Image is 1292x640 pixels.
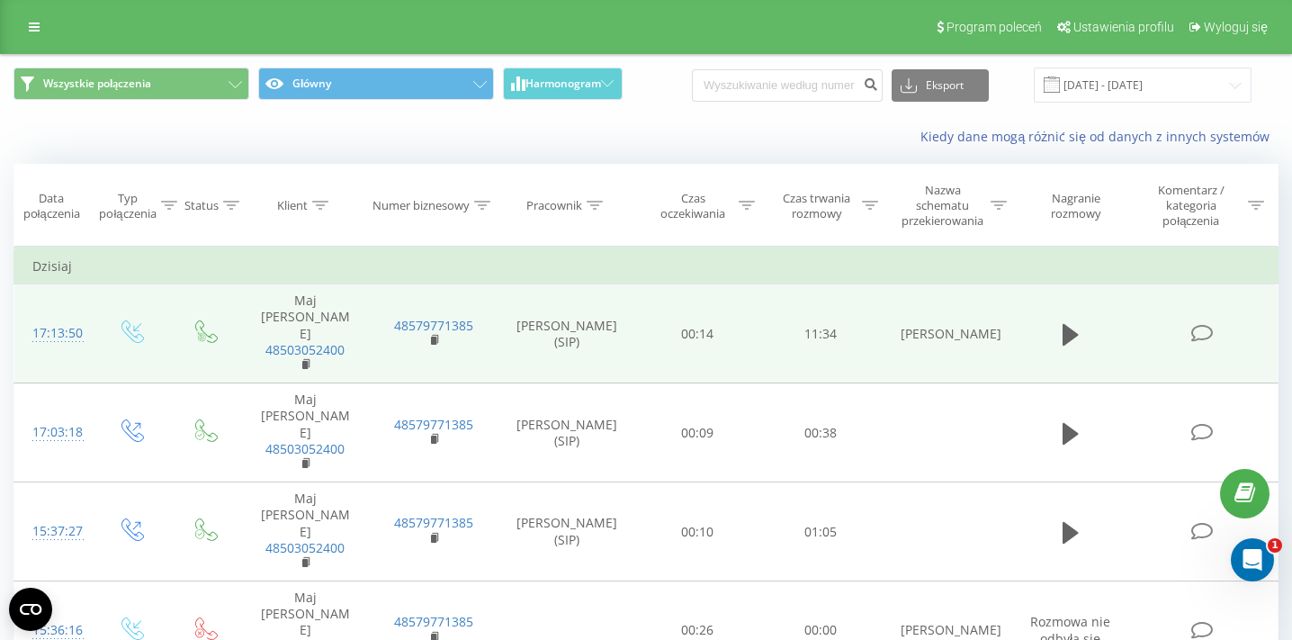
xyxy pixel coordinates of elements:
a: 48503052400 [265,341,345,358]
td: Maj [PERSON_NAME] [241,284,370,383]
div: Numer biznesowy [372,198,470,213]
div: 15:37:27 [32,514,75,549]
td: 11:34 [759,284,883,383]
div: Nagranie rozmowy [1027,191,1126,221]
td: [PERSON_NAME] (SIP) [498,383,636,482]
div: Pracownik [526,198,582,213]
span: Wyloguj się [1204,20,1268,34]
div: Status [184,198,219,213]
td: Maj [PERSON_NAME] [241,383,370,482]
div: Data połączenia [14,191,88,221]
button: Eksport [892,69,989,102]
td: [PERSON_NAME] (SIP) [498,284,636,383]
button: Open CMP widget [9,588,52,631]
td: Dzisiaj [14,248,1279,284]
button: Harmonogram [503,68,623,100]
a: 48579771385 [394,613,473,630]
a: 48579771385 [394,514,473,531]
td: 00:09 [636,383,759,482]
span: 1 [1268,538,1282,553]
td: [PERSON_NAME] (SIP) [498,482,636,581]
td: 00:10 [636,482,759,581]
div: Komentarz / kategoria połączenia [1138,183,1243,229]
div: Czas trwania rozmowy [776,191,857,221]
button: Wszystkie połączenia [13,68,249,100]
div: Klient [277,198,308,213]
span: Ustawienia profilu [1073,20,1174,34]
a: Kiedy dane mogą różnić się od danych z innych systemów [920,128,1279,145]
span: Program poleceń [947,20,1042,34]
a: 48503052400 [265,440,345,457]
span: Wszystkie połączenia [43,77,151,91]
a: 48503052400 [265,539,345,556]
td: [PERSON_NAME] [883,284,1011,383]
td: 00:38 [759,383,883,482]
button: Główny [258,68,494,100]
div: Czas oczekiwania [652,191,734,221]
div: Nazwa schematu przekierowania [899,183,986,229]
a: 48579771385 [394,416,473,433]
td: Maj [PERSON_NAME] [241,482,370,581]
span: Harmonogram [525,77,601,90]
a: 48579771385 [394,317,473,334]
div: 17:03:18 [32,415,75,450]
div: 17:13:50 [32,316,75,351]
div: Typ połączenia [99,191,156,221]
input: Wyszukiwanie według numeru [692,69,883,102]
td: 01:05 [759,482,883,581]
iframe: Intercom live chat [1231,538,1274,581]
td: 00:14 [636,284,759,383]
